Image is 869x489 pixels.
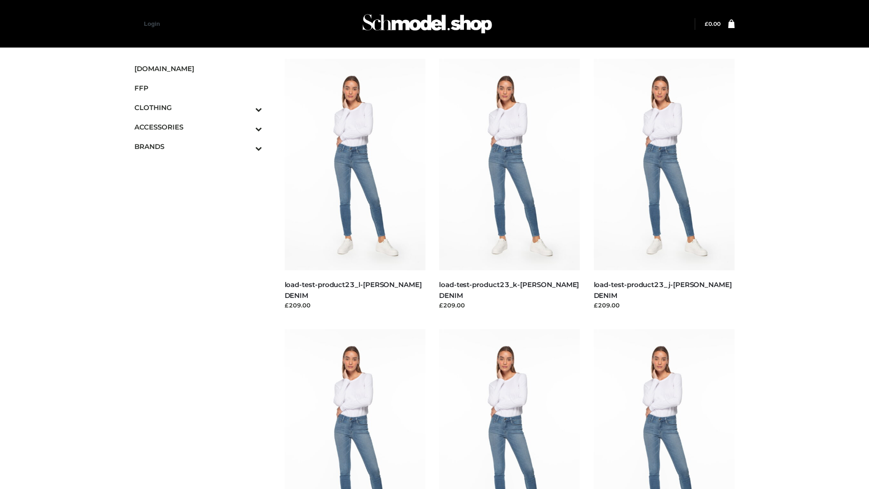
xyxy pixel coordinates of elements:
bdi: 0.00 [705,20,721,27]
div: £209.00 [285,301,426,310]
div: £209.00 [594,301,735,310]
a: FFP [134,78,262,98]
a: [DOMAIN_NAME] [134,59,262,78]
span: ACCESSORIES [134,122,262,132]
a: ACCESSORIESToggle Submenu [134,117,262,137]
span: FFP [134,83,262,93]
span: BRANDS [134,141,262,152]
a: Login [144,20,160,27]
button: Toggle Submenu [230,98,262,117]
span: £ [705,20,708,27]
a: CLOTHINGToggle Submenu [134,98,262,117]
a: £0.00 [705,20,721,27]
a: BRANDSToggle Submenu [134,137,262,156]
button: Toggle Submenu [230,117,262,137]
a: load-test-product23_k-[PERSON_NAME] DENIM [439,280,579,299]
img: Schmodel Admin 964 [359,6,495,42]
span: CLOTHING [134,102,262,113]
a: load-test-product23_l-[PERSON_NAME] DENIM [285,280,422,299]
span: [DOMAIN_NAME] [134,63,262,74]
a: load-test-product23_j-[PERSON_NAME] DENIM [594,280,732,299]
div: £209.00 [439,301,580,310]
button: Toggle Submenu [230,137,262,156]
